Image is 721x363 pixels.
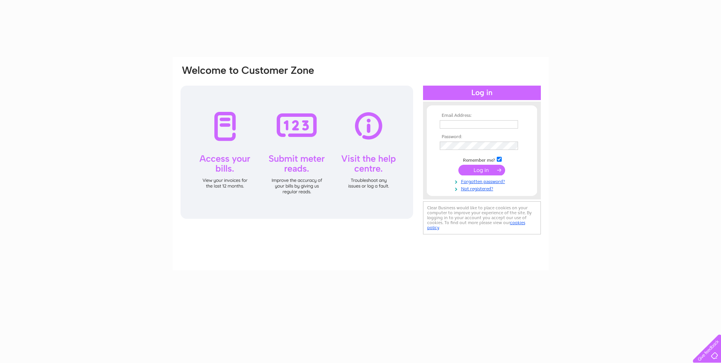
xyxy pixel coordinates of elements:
[440,185,526,192] a: Not registered?
[438,113,526,118] th: Email Address:
[423,201,541,234] div: Clear Business would like to place cookies on your computer to improve your experience of the sit...
[440,177,526,185] a: Forgotten password?
[427,220,525,230] a: cookies policy
[458,165,505,175] input: Submit
[438,156,526,163] td: Remember me?
[438,134,526,140] th: Password:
